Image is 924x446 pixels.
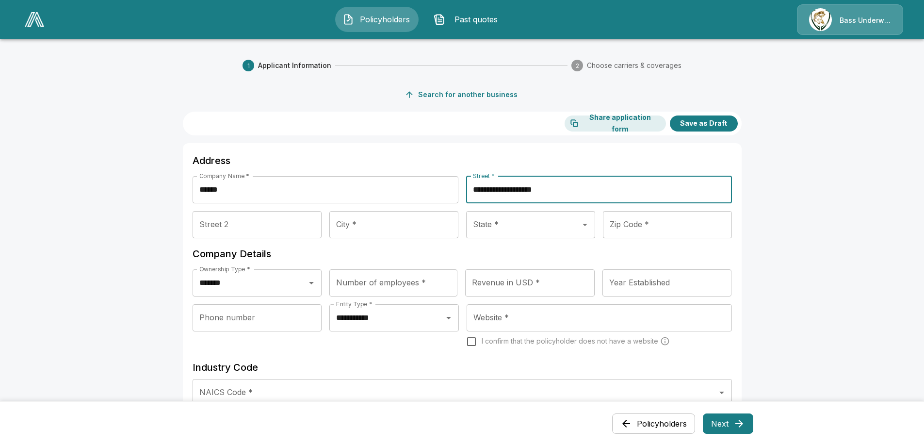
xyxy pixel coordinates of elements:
[25,12,44,27] img: AA Logo
[336,300,372,308] label: Entity Type *
[715,386,729,399] button: Open
[193,360,732,375] h6: Industry Code
[305,276,318,290] button: Open
[247,62,249,69] text: 1
[335,7,419,32] button: Policyholders IconPolicyholders
[576,62,579,69] text: 2
[578,218,592,231] button: Open
[449,14,503,25] span: Past quotes
[703,413,753,434] button: Next
[442,311,455,325] button: Open
[199,172,249,180] label: Company Name *
[482,336,658,346] span: I confirm that the policyholder does not have a website
[403,86,521,104] button: Search for another business
[434,14,445,25] img: Past quotes Icon
[473,172,495,180] label: Street *
[342,14,354,25] img: Policyholders Icon
[612,413,695,434] button: Policyholders
[565,116,666,132] button: Share application form
[193,246,732,262] h6: Company Details
[670,116,738,132] button: Save as Draft
[358,14,411,25] span: Policyholders
[587,61,681,70] span: Choose carriers & coverages
[660,336,670,346] svg: Carriers run a cyber security scan on the policyholders' websites. Please enter a website wheneve...
[426,7,510,32] button: Past quotes IconPast quotes
[193,153,732,168] h6: Address
[258,61,331,70] span: Applicant Information
[199,265,250,273] label: Ownership Type *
